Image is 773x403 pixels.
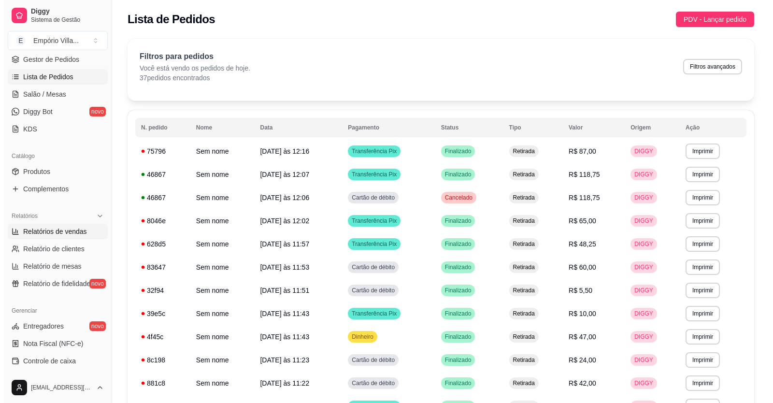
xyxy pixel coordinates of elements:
span: Retirada [507,263,533,271]
span: Finalizado [439,263,470,271]
div: 628d5 [137,239,181,249]
span: Relatório de clientes [19,244,81,254]
span: Relatórios de vendas [19,227,83,236]
span: KDS [19,124,33,134]
td: Sem nome [186,140,251,163]
span: Complementos [19,184,65,194]
span: R$ 65,00 [565,217,592,225]
span: [DATE] às 11:22 [256,379,305,387]
th: Ação [676,118,743,137]
span: DIGGY [629,217,651,225]
span: Cartão de débito [346,263,393,271]
td: Sem nome [186,302,251,325]
span: Retirada [507,217,533,225]
span: Finalizado [439,310,470,317]
td: Sem nome [186,279,251,302]
a: Relatório de clientes [4,241,104,257]
span: Retirada [507,194,533,201]
th: Valor [559,118,621,137]
th: Status [431,118,500,137]
span: Retirada [507,240,533,248]
th: Origem [621,118,676,137]
span: Transferência Pix [346,310,395,317]
span: R$ 60,00 [565,263,592,271]
a: Relatório de fidelidadenovo [4,276,104,291]
span: Relatório de mesas [19,261,78,271]
span: Retirada [507,147,533,155]
span: R$ 48,25 [565,240,592,248]
span: Controle de caixa [19,356,72,366]
td: Sem nome [186,186,251,209]
button: Imprimir [682,375,716,391]
div: 46867 [137,193,181,202]
span: [DATE] às 12:06 [256,194,305,201]
a: Salão / Mesas [4,86,104,102]
span: R$ 5,50 [565,287,588,294]
span: [DATE] às 11:57 [256,240,305,248]
div: Gerenciar [4,303,104,318]
span: Transferência Pix [346,217,395,225]
span: Relatório de fidelidade [19,279,86,288]
span: DIGGY [629,263,651,271]
a: Complementos [4,181,104,197]
button: Imprimir [682,306,716,321]
a: Relatórios de vendas [4,224,104,239]
span: R$ 87,00 [565,147,592,155]
div: Empório Villa ... [29,36,75,45]
span: [DATE] às 12:02 [256,217,305,225]
span: R$ 118,75 [565,194,596,201]
span: Finalizado [439,333,470,341]
span: Retirada [507,171,533,178]
button: Imprimir [682,259,716,275]
td: Sem nome [186,256,251,279]
span: Retirada [507,356,533,364]
a: Controle de caixa [4,353,104,369]
div: 75796 [137,146,181,156]
span: Finalizado [439,287,470,294]
span: Finalizado [439,379,470,387]
span: DIGGY [629,356,651,364]
th: N. pedido [131,118,186,137]
th: Pagamento [338,118,431,137]
div: 881c8 [137,378,181,388]
span: [EMAIL_ADDRESS][DOMAIN_NAME] [27,384,88,391]
div: 4f45c [137,332,181,342]
td: Sem nome [186,163,251,186]
span: [DATE] às 11:53 [256,263,305,271]
span: Relatórios [8,212,34,220]
span: DIGGY [629,147,651,155]
span: Finalizado [439,147,470,155]
span: Finalizado [439,217,470,225]
span: Cartão de débito [346,287,393,294]
button: Imprimir [682,213,716,229]
div: 8046e [137,216,181,226]
span: DIGGY [629,379,651,387]
span: Finalizado [439,356,470,364]
span: Gestor de Pedidos [19,55,75,64]
span: DIGGY [629,310,651,317]
span: DIGGY [629,333,651,341]
span: Lista de Pedidos [19,72,70,82]
span: [DATE] às 11:43 [256,333,305,341]
span: Cartão de débito [346,194,393,201]
a: Relatório de mesas [4,259,104,274]
span: Finalizado [439,171,470,178]
span: R$ 42,00 [565,379,592,387]
button: Imprimir [682,352,716,368]
th: Nome [186,118,251,137]
h2: Lista de Pedidos [124,12,211,27]
span: DIGGY [629,287,651,294]
div: 32f94 [137,286,181,295]
span: PDV - Lançar pedido [680,14,743,25]
a: Nota Fiscal (NFC-e) [4,336,104,351]
span: Retirada [507,310,533,317]
td: Sem nome [186,372,251,395]
span: [DATE] às 12:07 [256,171,305,178]
button: [EMAIL_ADDRESS][DOMAIN_NAME] [4,376,104,399]
span: DIGGY [629,240,651,248]
p: Filtros para pedidos [136,51,246,62]
th: Data [250,118,338,137]
span: Dinheiro [346,333,372,341]
div: 8c198 [137,355,181,365]
td: Sem nome [186,348,251,372]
